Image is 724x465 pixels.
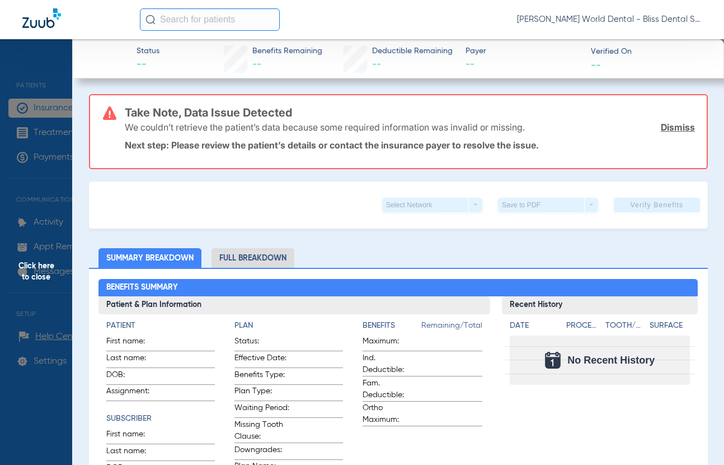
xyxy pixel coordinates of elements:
[106,445,161,461] span: Last name:
[234,369,289,384] span: Benefits Type:
[363,378,417,401] span: Fam. Deductible:
[234,352,289,368] span: Effective Date:
[140,8,280,31] input: Search for patients
[137,58,159,72] span: --
[98,248,201,268] li: Summary Breakdown
[106,352,161,368] span: Last name:
[98,279,698,297] h2: Benefits Summary
[510,320,557,336] app-breakdown-title: Date
[125,139,695,151] p: Next step: Please review the patient’s details or contact the insurance payer to resolve the issue.
[234,336,289,351] span: Status:
[252,45,322,57] span: Benefits Remaining
[372,45,453,57] span: Deductible Remaining
[566,320,601,336] app-breakdown-title: Procedure
[372,60,381,69] span: --
[363,336,417,351] span: Maximum:
[234,320,343,332] h4: Plan
[650,320,690,332] h4: Surface
[106,320,215,332] h4: Patient
[106,369,161,384] span: DOB:
[421,320,482,336] span: Remaining/Total
[125,107,695,118] h3: Take Note, Data Issue Detected
[363,402,417,426] span: Ortho Maximum:
[466,45,581,57] span: Payer
[650,320,690,336] app-breakdown-title: Surface
[566,320,601,332] h4: Procedure
[234,385,289,401] span: Plan Type:
[510,320,557,332] h4: Date
[106,336,161,351] span: First name:
[605,320,646,336] app-breakdown-title: Tooth/Quad
[591,46,706,58] span: Verified On
[466,58,581,72] span: --
[137,45,159,57] span: Status
[145,15,156,25] img: Search Icon
[567,355,655,366] span: No Recent History
[517,14,702,25] span: [PERSON_NAME] World Dental - Bliss Dental SF
[125,122,525,133] p: We couldn’t retrieve the patient’s data because some required information was invalid or missing.
[106,385,161,401] span: Assignment:
[234,444,289,459] span: Downgrades:
[668,411,724,465] iframe: Chat Widget
[234,419,289,443] span: Missing Tooth Clause:
[234,402,289,417] span: Waiting Period:
[98,296,490,314] h3: Patient & Plan Information
[545,352,561,369] img: Calendar
[252,60,261,69] span: --
[363,352,417,376] span: Ind. Deductible:
[363,320,421,332] h4: Benefits
[22,8,61,28] img: Zuub Logo
[106,429,161,444] span: First name:
[363,320,421,336] app-breakdown-title: Benefits
[106,413,215,425] h4: Subscriber
[211,248,294,268] li: Full Breakdown
[661,122,695,133] a: Dismiss
[605,320,646,332] h4: Tooth/Quad
[591,59,601,71] span: --
[502,296,698,314] h3: Recent History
